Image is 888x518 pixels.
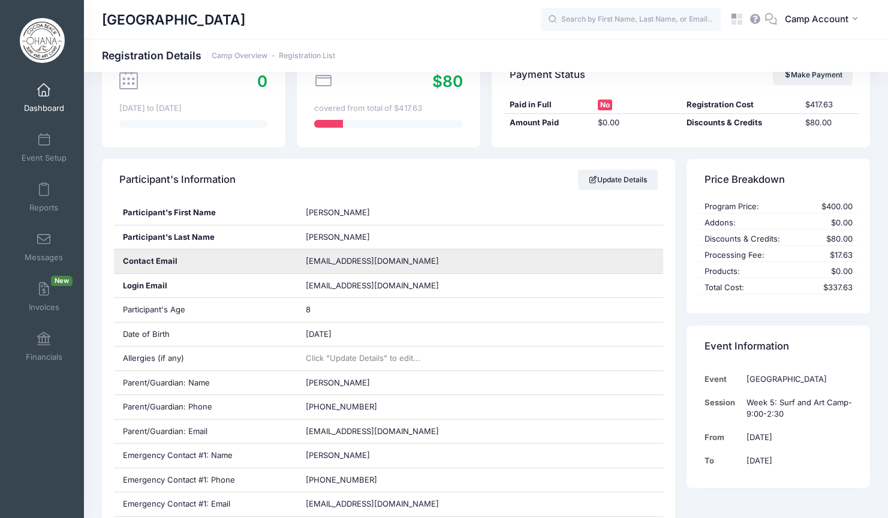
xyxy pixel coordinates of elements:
span: $80 [432,72,463,91]
span: Click "Update Details" to edit... [306,353,420,363]
span: [PERSON_NAME] [306,232,370,242]
div: $0.00 [805,266,859,278]
div: $17.63 [805,249,859,261]
div: $337.63 [805,282,859,294]
h4: Price Breakdown [705,163,785,197]
h1: Registration Details [102,49,335,62]
a: Camp Overview [212,52,267,61]
span: Invoices [29,302,59,312]
div: Participant's Age [114,298,297,322]
div: $0.00 [592,117,681,129]
div: $0.00 [805,217,859,229]
div: Program Price: [699,201,805,213]
h1: [GEOGRAPHIC_DATA] [102,6,245,34]
div: Allergies (if any) [114,347,297,371]
button: Camp Account [777,6,870,34]
td: Week 5: Surf and Art Camp- 9:00-2:30 [740,391,852,426]
a: InvoicesNew [16,276,73,318]
div: $80.00 [805,233,859,245]
div: $80.00 [799,117,859,129]
div: Processing Fee: [699,249,805,261]
a: Messages [16,226,73,268]
td: From [705,426,741,449]
span: 0 [257,72,267,91]
span: [PERSON_NAME] [306,450,370,460]
div: Discounts & Credits [681,117,799,129]
div: $417.63 [799,99,859,111]
span: Dashboard [24,103,64,113]
span: [PERSON_NAME] [306,378,370,387]
div: Amount Paid [504,117,592,129]
td: Session [705,391,741,426]
span: [EMAIL_ADDRESS][DOMAIN_NAME] [306,426,439,436]
a: Registration List [279,52,335,61]
div: Parent/Guardian: Phone [114,395,297,419]
td: Event [705,368,741,391]
span: [EMAIL_ADDRESS][DOMAIN_NAME] [306,499,439,508]
div: Emergency Contact #1: Phone [114,468,297,492]
div: Products: [699,266,805,278]
div: Discounts & Credits: [699,233,805,245]
div: Emergency Contact #1: Name [114,444,297,468]
div: Registration Cost [681,99,799,111]
span: [DATE] [306,329,332,339]
span: [EMAIL_ADDRESS][DOMAIN_NAME] [306,280,456,292]
span: New [51,276,73,286]
span: Event Setup [22,153,67,163]
h4: Event Information [705,329,789,363]
span: Reports [29,203,58,213]
a: Reports [16,176,73,218]
img: Ohana Surf School [20,18,65,63]
a: Event Setup [16,127,73,168]
div: $400.00 [805,201,859,213]
span: Camp Account [785,13,848,26]
span: Messages [25,252,63,263]
span: [PHONE_NUMBER] [306,402,377,411]
div: Login Email [114,274,297,298]
span: [PHONE_NUMBER] [306,475,377,484]
h4: Payment Status [510,58,585,92]
td: [DATE] [740,426,852,449]
td: [GEOGRAPHIC_DATA] [740,368,852,391]
span: [EMAIL_ADDRESS][DOMAIN_NAME] [306,256,439,266]
a: Financials [16,326,73,368]
a: Make Payment [773,65,853,85]
a: Update Details [578,170,658,190]
input: Search by First Name, Last Name, or Email... [541,8,721,32]
h4: Participant's Information [119,163,236,197]
a: Dashboard [16,77,73,119]
span: Financials [26,352,62,362]
div: Emergency Contact #1: Email [114,492,297,516]
div: Participant's Last Name [114,225,297,249]
div: Addons: [699,217,805,229]
div: Participant's First Name [114,201,297,225]
div: [DATE] to [DATE] [119,103,267,115]
div: Contact Email [114,249,297,273]
td: To [705,449,741,472]
span: [PERSON_NAME] [306,207,370,217]
td: [DATE] [740,449,852,472]
div: Parent/Guardian: Name [114,371,297,395]
span: 8 [306,305,311,314]
div: Total Cost: [699,282,805,294]
div: Date of Birth [114,323,297,347]
div: Parent/Guardian: Email [114,420,297,444]
div: covered from total of $417.63 [314,103,462,115]
span: No [598,100,612,110]
div: Paid in Full [504,99,592,111]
